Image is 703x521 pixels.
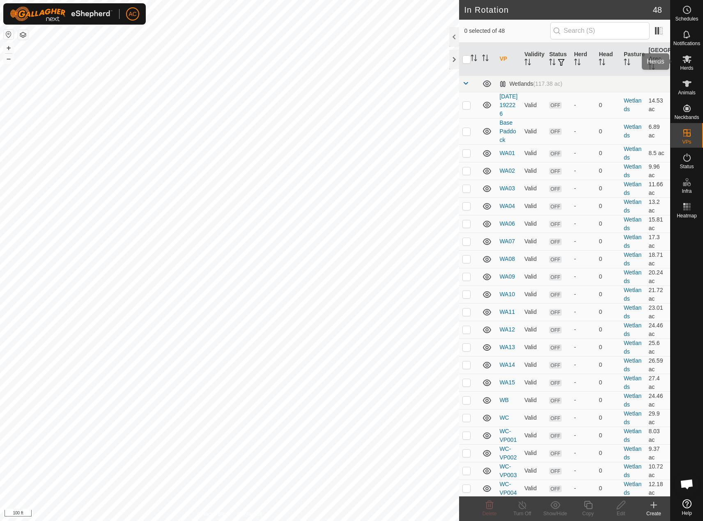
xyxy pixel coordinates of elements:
span: Heatmap [677,213,697,218]
div: - [574,127,593,136]
span: OFF [549,344,561,351]
a: Wetlands [624,146,641,161]
a: Wetlands [624,269,641,284]
td: 6.89 ac [645,118,670,144]
td: 24.46 ac [645,391,670,409]
span: OFF [549,128,561,135]
a: Wetlands [624,251,641,267]
a: WA04 [499,203,515,209]
a: Contact Us [238,510,262,518]
th: Herd [571,43,596,76]
td: 0 [595,480,620,497]
td: 24.46 ac [645,321,670,338]
div: Open chat [675,472,699,496]
th: Status [546,43,571,76]
div: - [574,202,593,210]
a: Privacy Policy [197,510,228,518]
td: 0 [595,462,620,480]
div: - [574,290,593,299]
a: Wetlands [624,97,641,112]
div: - [574,184,593,193]
div: - [574,149,593,158]
a: Wetlands [624,123,641,139]
button: Reset Map [4,30,14,39]
th: [GEOGRAPHIC_DATA] Area [645,43,670,76]
td: 18.71 ac [645,250,670,268]
a: WA09 [499,273,515,280]
div: - [574,378,593,387]
span: Help [682,511,692,516]
span: OFF [549,256,561,263]
div: Wetlands [499,80,562,87]
div: - [574,414,593,422]
td: 14.53 ac [645,92,670,118]
div: - [574,237,593,246]
p-sorticon: Activate to sort [648,64,655,71]
td: 11.66 ac [645,180,670,197]
td: 27.4 ac [645,374,670,391]
td: 13.2 ac [645,197,670,215]
div: - [574,361,593,369]
a: Wetlands [624,375,641,390]
p-sorticon: Activate to sort [549,60,556,66]
a: Wetlands [624,199,641,214]
a: Wetlands [624,322,641,337]
a: [DATE] 192226 [499,93,517,117]
div: - [574,255,593,263]
th: Validity [521,43,546,76]
span: (117.38 ac) [533,80,563,87]
td: Valid [521,374,546,391]
td: 0 [595,356,620,374]
span: 48 [653,4,662,16]
td: Valid [521,462,546,480]
span: OFF [549,203,561,210]
th: Pasture [620,43,646,76]
div: - [574,101,593,110]
td: 21.72 ac [645,286,670,303]
span: OFF [549,450,561,457]
a: Wetlands [624,181,641,196]
td: 0 [595,303,620,321]
td: 25.6 ac [645,338,670,356]
div: - [574,308,593,316]
span: OFF [549,185,561,192]
td: Valid [521,427,546,444]
a: WA12 [499,326,515,333]
td: 12.18 ac [645,480,670,497]
a: Wetlands [624,163,641,178]
span: AC [129,10,136,18]
div: - [574,396,593,404]
span: Herds [680,66,693,71]
p-sorticon: Activate to sort [624,60,630,66]
a: Wetlands [624,234,641,249]
td: 9.37 ac [645,444,670,462]
a: WA15 [499,379,515,386]
td: 0 [595,409,620,427]
div: Show/Hide [539,510,572,517]
div: - [574,484,593,493]
td: 8.5 ac [645,144,670,162]
p-sorticon: Activate to sort [471,56,477,62]
td: Valid [521,215,546,233]
div: - [574,219,593,228]
td: Valid [521,162,546,180]
a: WC-VP002 [499,446,517,461]
a: WA01 [499,150,515,156]
span: OFF [549,327,561,334]
span: OFF [549,168,561,175]
td: Valid [521,338,546,356]
a: Wetlands [624,287,641,302]
span: OFF [549,485,561,492]
div: Copy [572,510,604,517]
div: Create [637,510,670,517]
td: Valid [521,321,546,338]
td: 15.81 ac [645,215,670,233]
td: Valid [521,233,546,250]
td: Valid [521,250,546,268]
td: 0 [595,268,620,286]
a: WA13 [499,344,515,350]
p-sorticon: Activate to sort [524,60,531,66]
td: 17.3 ac [645,233,670,250]
button: – [4,54,14,64]
div: - [574,343,593,352]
